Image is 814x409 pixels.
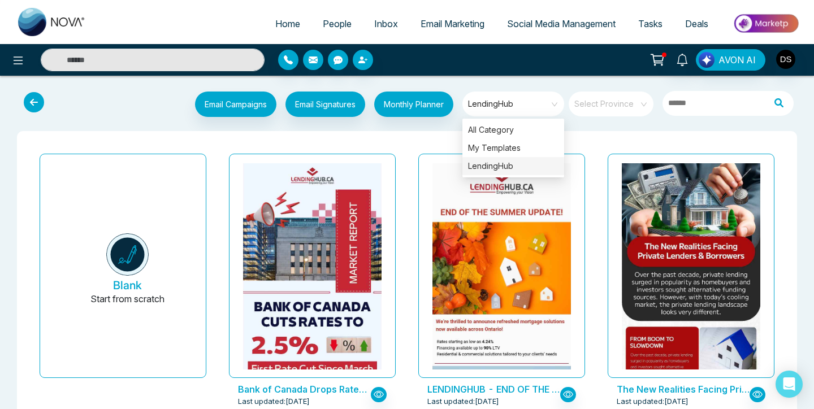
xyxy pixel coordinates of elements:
[617,382,750,396] p: The New Realities Facing Private Lenders and Borrowers
[725,11,807,36] img: Market-place.gif
[699,52,715,68] img: Lead Flow
[409,13,496,34] a: Email Marketing
[496,13,627,34] a: Social Media Management
[58,163,197,377] button: BlankStart from scratch
[718,53,756,67] span: AVON AI
[696,49,765,71] button: AVON AI
[106,233,149,276] img: novacrm
[776,50,795,69] img: User Avatar
[323,18,352,29] span: People
[427,396,499,407] span: Last updated: [DATE]
[186,98,276,109] a: Email Campaigns
[427,382,560,396] p: LENDINGHUB - END OF THE SUMMER UPDATE!
[674,13,720,34] a: Deals
[18,8,86,36] img: Nova CRM Logo
[363,13,409,34] a: Inbox
[275,18,300,29] span: Home
[238,396,310,407] span: Last updated: [DATE]
[776,371,803,398] div: Open Intercom Messenger
[113,279,142,292] h5: Blank
[285,92,365,117] button: Email Signatures
[238,382,371,396] p: Bank of Canada Drops Rates to 2.5% - September, 2025
[195,92,276,117] button: Email Campaigns
[90,292,164,319] p: Start from scratch
[507,18,616,29] span: Social Media Management
[617,396,689,407] span: Last updated: [DATE]
[365,92,453,120] a: Monthly Planner
[638,18,663,29] span: Tasks
[264,13,311,34] a: Home
[374,18,398,29] span: Inbox
[276,92,365,120] a: Email Signatures
[685,18,708,29] span: Deals
[421,18,484,29] span: Email Marketing
[311,13,363,34] a: People
[627,13,674,34] a: Tasks
[468,95,560,112] span: LendingHub
[374,92,453,117] button: Monthly Planner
